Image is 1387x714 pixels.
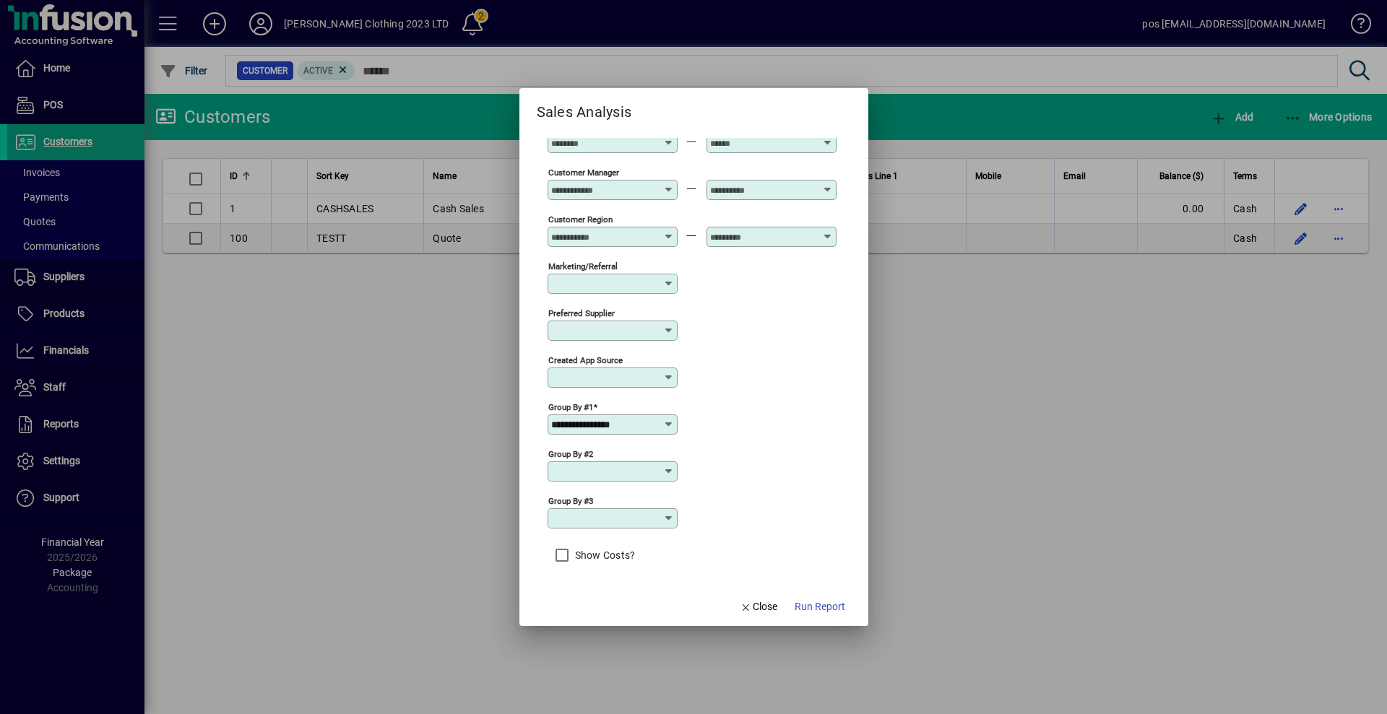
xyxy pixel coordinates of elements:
[548,214,613,225] mat-label: Customer Region
[548,261,618,271] mat-label: Marketing/Referral
[548,449,593,459] mat-label: Group by #2
[519,88,649,123] h2: Sales Analysis
[548,167,619,178] mat-label: Customer Manager
[734,594,783,620] button: Close
[572,548,636,562] label: Show Costs?
[548,355,623,365] mat-label: Created app source
[548,308,615,318] mat-label: Preferred supplier
[548,402,593,412] mat-label: Group by #1
[795,599,845,614] span: Run Report
[548,496,593,506] mat-label: Group by #3
[740,599,777,614] span: Close
[789,594,851,620] button: Run Report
